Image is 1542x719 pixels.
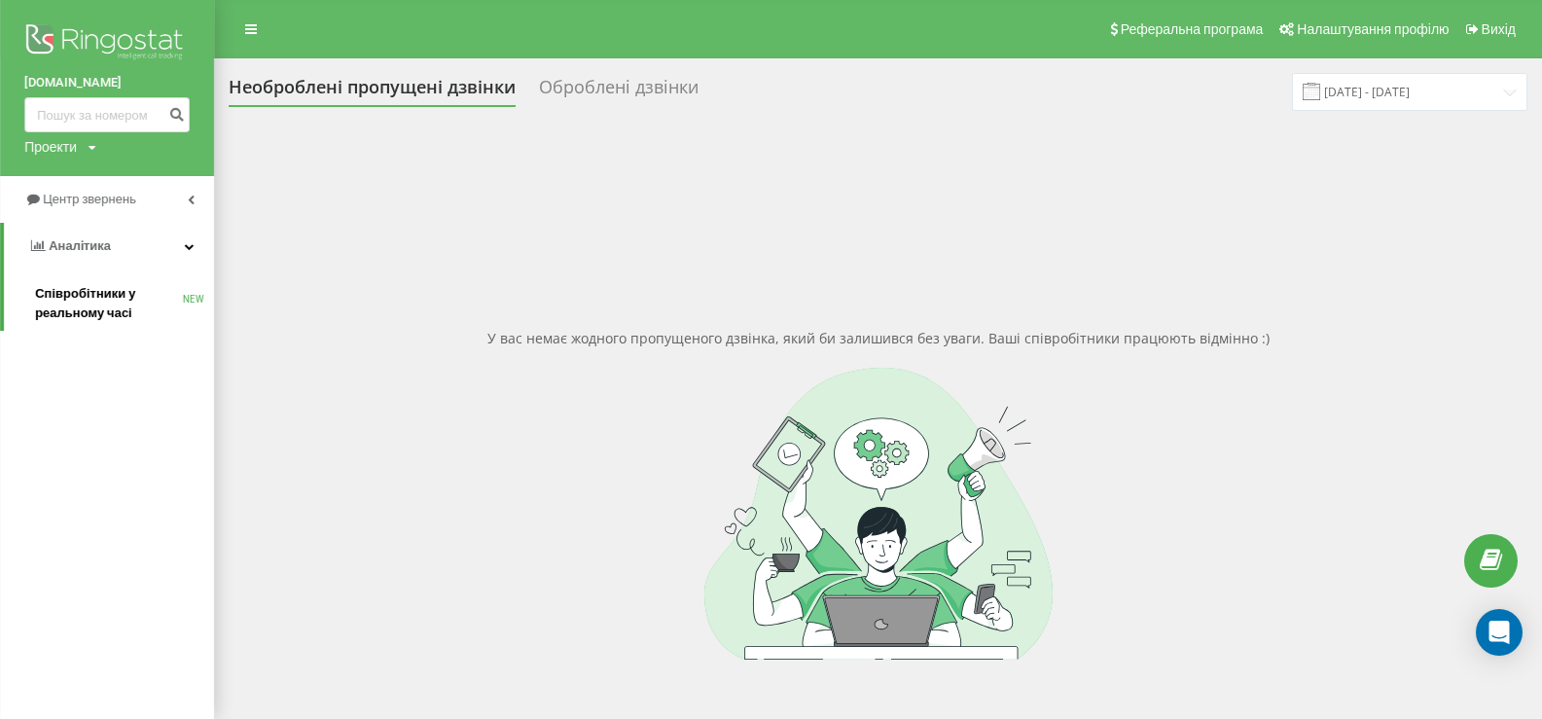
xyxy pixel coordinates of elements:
[4,223,214,270] a: Аналiтика
[539,77,699,107] div: Оброблені дзвінки
[24,19,190,68] img: Ringostat logo
[24,137,77,157] div: Проекти
[1482,21,1516,37] span: Вихід
[24,97,190,132] input: Пошук за номером
[35,284,183,323] span: Співробітники у реальному часі
[35,276,214,331] a: Співробітники у реальному часіNEW
[1476,609,1523,656] div: Open Intercom Messenger
[24,73,190,92] a: [DOMAIN_NAME]
[43,192,136,206] span: Центр звернень
[1121,21,1264,37] span: Реферальна програма
[229,77,516,107] div: Необроблені пропущені дзвінки
[49,238,111,253] span: Аналiтика
[1297,21,1449,37] span: Налаштування профілю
